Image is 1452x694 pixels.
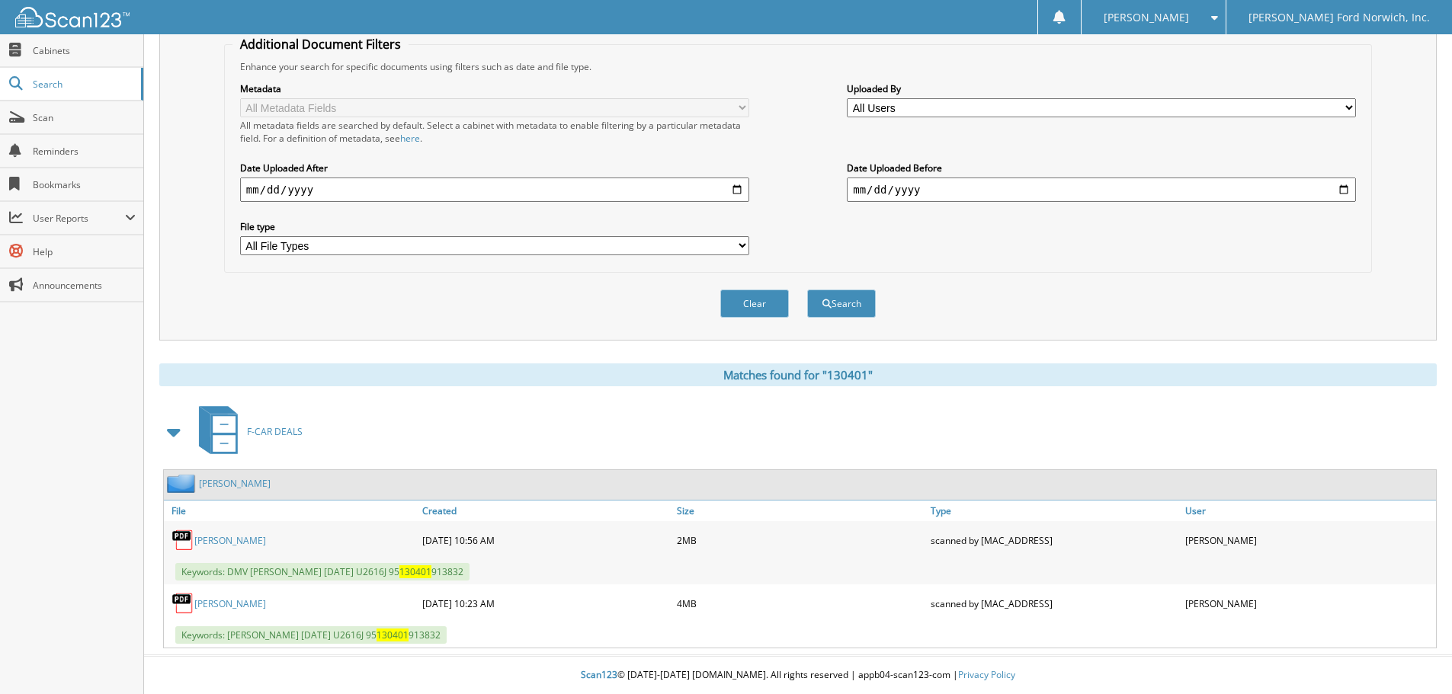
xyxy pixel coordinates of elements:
[1104,13,1189,22] span: [PERSON_NAME]
[847,82,1356,95] label: Uploaded By
[399,565,431,578] span: 130401
[194,534,266,547] a: [PERSON_NAME]
[33,44,136,57] span: Cabinets
[159,363,1437,386] div: Matches found for "130401"
[33,212,125,225] span: User Reports
[33,111,136,124] span: Scan
[232,60,1364,73] div: Enhance your search for specific documents using filters such as date and file type.
[175,626,447,644] span: Keywords: [PERSON_NAME] [DATE] U2616J 95 913832
[199,477,271,490] a: [PERSON_NAME]
[247,425,303,438] span: F-CAR DEALS
[418,501,673,521] a: Created
[1181,588,1436,619] div: [PERSON_NAME]
[673,588,928,619] div: 4MB
[673,525,928,555] div: 2MB
[927,501,1181,521] a: Type
[847,162,1356,174] label: Date Uploaded Before
[33,279,136,292] span: Announcements
[400,132,420,145] a: here
[418,525,673,555] div: [DATE] 10:56 AM
[418,588,673,619] div: [DATE] 10:23 AM
[1181,501,1436,521] a: User
[33,145,136,158] span: Reminders
[958,668,1015,681] a: Privacy Policy
[673,501,928,521] a: Size
[377,628,409,641] span: 130401
[240,220,749,233] label: File type
[190,401,303,462] a: F-CAR DEALS
[171,529,194,552] img: PDF.png
[175,563,470,580] span: Keywords: DMV [PERSON_NAME] [DATE] U2616J 95 913832
[144,657,1452,694] div: © [DATE]-[DATE] [DOMAIN_NAME]. All rights reserved | appb04-scan123-com |
[33,245,136,258] span: Help
[15,7,130,27] img: scan123-logo-white.svg
[927,525,1181,555] div: scanned by [MAC_ADDRESS]
[847,177,1356,202] input: end
[1181,525,1436,555] div: [PERSON_NAME]
[240,82,749,95] label: Metadata
[807,289,876,318] button: Search
[240,119,749,145] div: All metadata fields are searched by default. Select a cabinet with metadata to enable filtering b...
[171,592,194,615] img: PDF.png
[720,289,789,318] button: Clear
[33,178,136,191] span: Bookmarks
[240,162,749,174] label: Date Uploaded After
[581,668,617,681] span: Scan123
[240,177,749,202] input: start
[167,474,199,493] img: folder2.png
[927,588,1181,619] div: scanned by [MAC_ADDRESS]
[232,36,409,53] legend: Additional Document Filters
[33,78,133,91] span: Search
[194,597,266,610] a: [PERSON_NAME]
[164,501,418,521] a: File
[1248,13,1430,22] span: [PERSON_NAME] Ford Norwich, Inc.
